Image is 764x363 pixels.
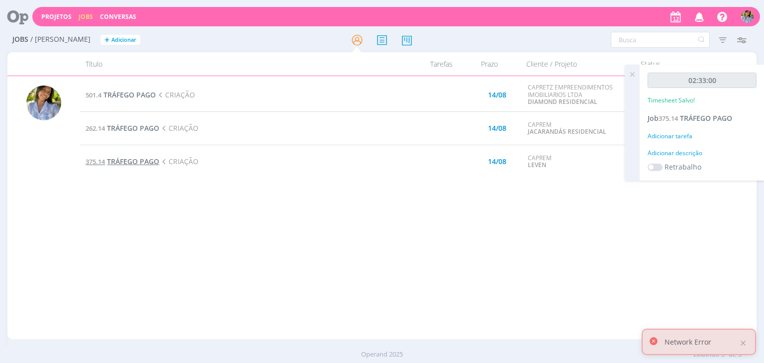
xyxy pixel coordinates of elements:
span: Adicionar [111,37,136,43]
div: CAPREM [528,121,630,136]
div: 14/08 [488,158,506,165]
a: 262.14TRÁFEGO PAGO [86,123,159,133]
label: Retrabalho [665,162,701,172]
div: Tarefas [399,52,459,76]
a: Jobs [79,12,93,21]
span: / [PERSON_NAME] [30,35,91,44]
a: DIAMOND RESIDENCIAL [528,97,597,106]
img: A [741,10,754,23]
div: Adicionar tarefa [648,132,757,141]
span: TRÁFEGO PAGO [107,157,159,166]
a: 501.4TRÁFEGO PAGO [86,90,156,99]
span: TRÁFEGO PAGO [103,90,156,99]
span: 375.14 [659,114,678,123]
a: JACARANDÁS RESIDENCIAL [528,127,606,136]
div: Título [80,52,398,76]
span: TRÁFEGO PAGO [107,123,159,133]
p: Network Error [665,337,711,347]
span: CRIAÇÃO [159,157,198,166]
a: Conversas [100,12,136,21]
div: CAPREM [528,155,630,169]
a: Projetos [41,12,72,21]
div: Cliente / Projeto [520,52,635,76]
button: Conversas [97,13,139,21]
span: 262.14 [86,124,105,133]
p: Timesheet Salvo! [648,96,695,105]
a: Job375.14TRÁFEGO PAGO [648,113,732,123]
span: 501.4 [86,91,101,99]
div: 14/08 [488,91,506,98]
div: Prazo [459,52,520,76]
img: A [26,86,61,120]
button: Projetos [38,13,75,21]
div: CAPRETZ EMPREENDIMENTOS IMOBILIARIOS LTDA [528,84,630,105]
div: Status [635,52,719,76]
span: 375.14 [86,157,105,166]
span: CRIAÇÃO [159,123,198,133]
div: Adicionar descrição [648,149,757,158]
span: TRÁFEGO PAGO [680,113,732,123]
div: 14/08 [488,125,506,132]
span: Jobs [12,35,28,44]
button: A [741,8,754,25]
input: Busca [611,32,710,48]
button: Jobs [76,13,96,21]
span: + [104,35,109,45]
a: 375.14TRÁFEGO PAGO [86,157,159,166]
button: +Adicionar [100,35,140,45]
span: CRIAÇÃO [156,90,194,99]
a: LEVEN [528,161,546,169]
